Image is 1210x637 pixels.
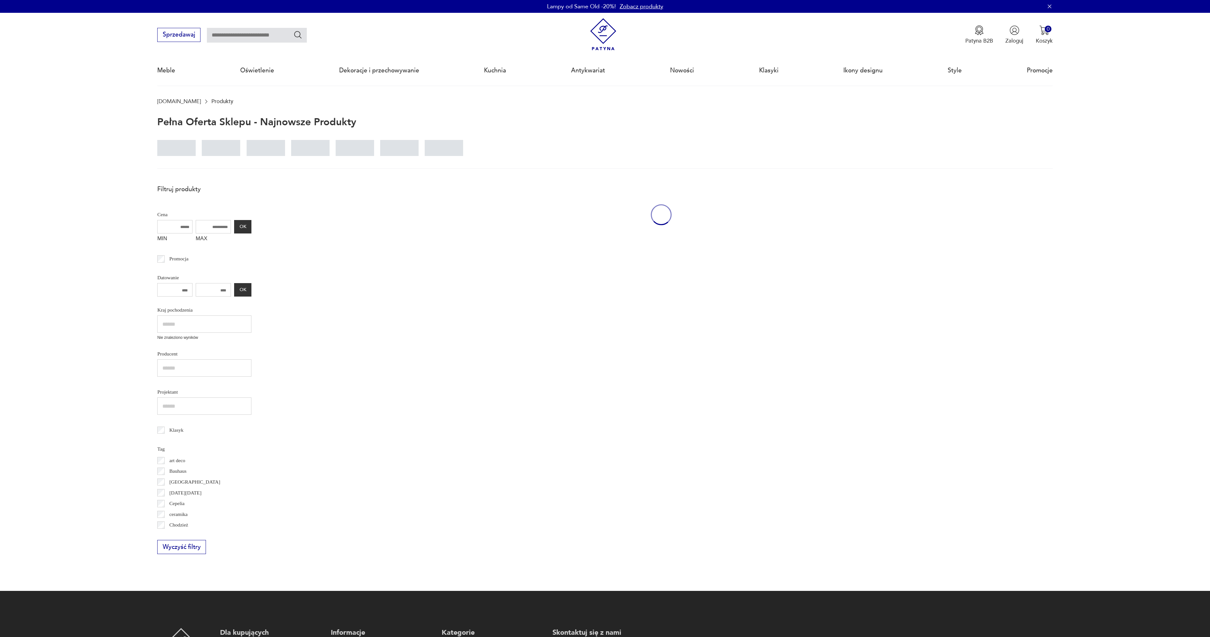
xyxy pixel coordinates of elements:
[1036,37,1053,45] p: Koszyk
[196,233,231,246] label: MAX
[759,56,779,85] a: Klasyki
[169,478,220,486] p: [GEOGRAPHIC_DATA]
[157,210,251,219] p: Cena
[339,56,419,85] a: Dekoracje i przechowywanie
[974,25,984,35] img: Ikona medalu
[157,445,251,453] p: Tag
[157,274,251,282] p: Datowanie
[169,255,189,263] p: Promocja
[211,98,233,104] p: Produkty
[240,56,274,85] a: Oświetlenie
[169,521,188,529] p: Chodzież
[651,181,672,248] div: oval-loading
[157,335,251,341] p: Nie znaleziono wyników
[157,33,200,38] a: Sprzedawaj
[1005,25,1023,45] button: Zaloguj
[157,28,200,42] button: Sprzedawaj
[169,426,184,434] p: Klasyk
[157,98,201,104] a: [DOMAIN_NAME]
[157,56,175,85] a: Meble
[1027,56,1053,85] a: Promocje
[620,3,663,11] a: Zobacz produkty
[843,56,883,85] a: Ikony designu
[157,185,251,193] p: Filtruj produkty
[157,117,356,128] h1: Pełna oferta sklepu - najnowsze produkty
[1005,37,1023,45] p: Zaloguj
[234,283,251,297] button: OK
[965,37,993,45] p: Patyna B2B
[1010,25,1019,35] img: Ikonka użytkownika
[571,56,605,85] a: Antykwariat
[587,18,619,51] img: Patyna - sklep z meblami i dekoracjami vintage
[157,388,251,396] p: Projektant
[157,233,192,246] label: MIN
[965,25,993,45] button: Patyna B2B
[169,456,185,465] p: art deco
[948,56,962,85] a: Style
[234,220,251,233] button: OK
[169,532,188,540] p: Ćmielów
[670,56,694,85] a: Nowości
[169,499,185,508] p: Cepelia
[157,350,251,358] p: Producent
[547,3,616,11] p: Lampy od Same Old -20%!
[293,30,303,39] button: Szukaj
[1036,25,1053,45] button: 0Koszyk
[157,306,251,314] p: Kraj pochodzenia
[484,56,506,85] a: Kuchnia
[1045,26,1051,32] div: 0
[169,510,188,519] p: ceramika
[169,467,187,475] p: Bauhaus
[1039,25,1049,35] img: Ikona koszyka
[157,540,206,554] button: Wyczyść filtry
[965,25,993,45] a: Ikona medaluPatyna B2B
[169,489,201,497] p: [DATE][DATE]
